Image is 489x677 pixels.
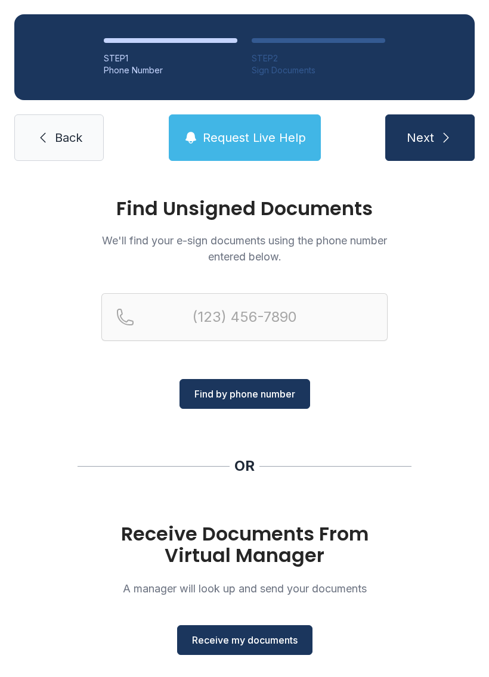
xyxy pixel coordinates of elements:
[407,129,434,146] span: Next
[234,456,255,476] div: OR
[104,64,237,76] div: Phone Number
[101,199,388,218] h1: Find Unsigned Documents
[252,52,385,64] div: STEP 2
[104,52,237,64] div: STEP 1
[101,293,388,341] input: Reservation phone number
[101,523,388,566] h1: Receive Documents From Virtual Manager
[101,232,388,265] p: We'll find your e-sign documents using the phone number entered below.
[203,129,306,146] span: Request Live Help
[194,387,295,401] span: Find by phone number
[101,580,388,597] p: A manager will look up and send your documents
[55,129,82,146] span: Back
[192,633,298,647] span: Receive my documents
[252,64,385,76] div: Sign Documents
